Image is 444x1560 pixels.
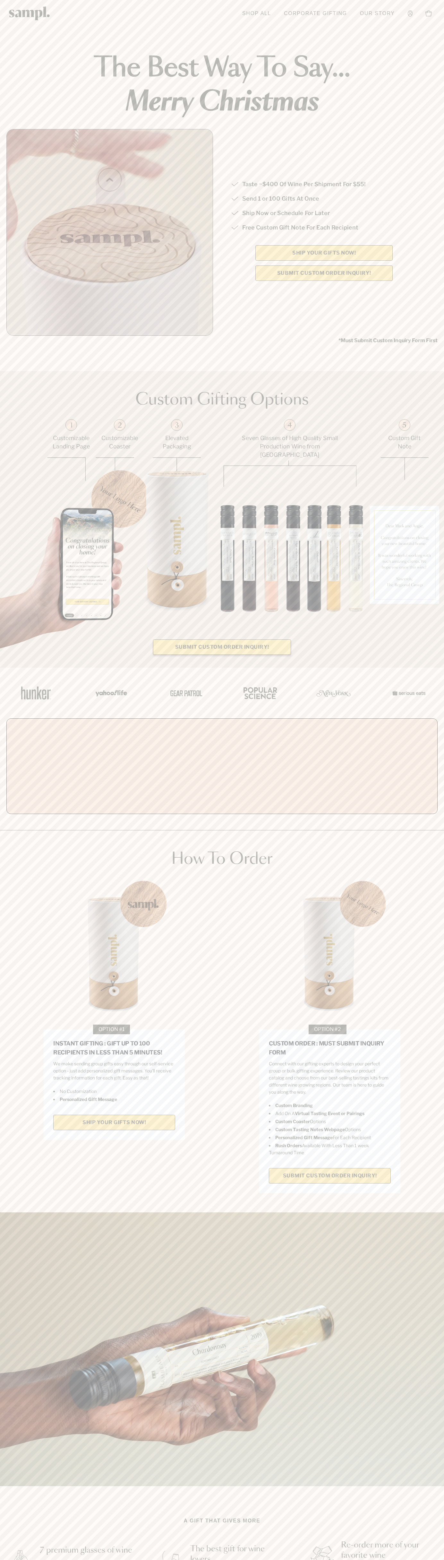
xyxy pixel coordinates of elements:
[6,85,438,119] strong: merry christmas
[40,1545,136,1556] h3: 7 premium glasses of wine
[47,457,86,481] img: fea_line1_x1500.png
[309,1025,346,1034] div: OPTION #2
[47,434,95,451] p: Customizable Landing Page
[6,850,438,869] h1: How To Order
[255,245,393,261] a: SHIP YOUR GIFTS NOW!
[53,1088,175,1095] li: No Customization
[144,471,209,612] img: gift_fea3_x1500.png
[96,434,144,451] p: Customizable Coaster
[210,486,370,633] img: gift_fea4_x1500.png
[275,1119,310,1124] strong: Custom Coaster
[269,1060,391,1096] p: Connect with our gifting experts to design your perfect group or bulk gifting experience. Review ...
[231,179,417,189] li: Taste ~$400 Of Wine Per Shipment For $55!
[275,1135,333,1140] strong: Personalized Gift Message
[6,336,438,345] b: *Must Submit Custom Inquiry Form First
[269,1118,391,1125] li: Options
[269,1039,391,1057] h1: CUSTOM ORDER : MUST SUBMIT INQUIRY FORM
[287,422,292,429] span: 4
[275,1127,345,1132] strong: Custom Tasting Notes Webpage
[269,1126,391,1133] li: Options
[231,223,417,232] li: Free Custom Gift Note For Each Recipient
[389,679,427,707] img: Artboard_7_5b34974b-f019-449e-91fb-745f8d0877ee_x450.png
[153,639,291,655] a: Submit Custom Order Inquiry!
[96,457,134,471] img: fea_line2_x1500.png
[314,679,353,707] img: Artboard_3_0b291449-6e8c-4d07-b2c2-3f3601a19cd1_x450.png
[175,422,179,429] span: 3
[275,1143,302,1148] strong: Rush Orders
[275,1103,313,1108] strong: Custom Branding
[223,460,356,487] img: fea_line4_x1500.png
[370,506,439,604] img: gift_fea5_x1500.png
[44,879,185,1020] img: Instagram_post_-_1_x1500.png
[255,265,393,281] a: Submit Custom Order Inquiry!
[9,6,50,20] img: Sampl logo
[166,679,204,707] img: Artboard_5_7fdae55a-36fd-43f7-8bfd-f74a06a2878e_x450.png
[231,194,417,204] li: Send 1 or 100 Gifts At Once
[93,1025,130,1034] div: OPTION #1
[259,879,400,1020] img: Instagram_post_-_2_x1500.png
[269,1142,391,1156] li: Available With Less Than 1 week Turnaround Time
[91,679,130,707] img: Artboard_6_04f9a106-072f-468a-bdd7-f11783b05722_x450.png
[144,434,209,451] p: Elevated Packaging
[242,434,338,459] p: Seven Glasses of High Quality Small Production Wine from [GEOGRAPHIC_DATA]
[60,1096,117,1102] strong: Personalized Gift Message
[53,1060,175,1081] p: We make sending group gifts easy through our self-service option - just add personalized gift mes...
[89,470,152,529] img: gift_fea_2_x1500.png
[53,1115,175,1130] a: SHIP YOUR GIFTS NOW!
[17,679,55,707] img: Artboard_1_c8cd28af-0030-4af1-819c-248e302c7f06_x450.png
[153,457,201,471] img: fea_line3_x1500.png
[332,56,350,81] span: ...
[269,1168,391,1183] a: Submit Custom Order Inquiry!
[269,1134,391,1141] li: For Each Recipient
[53,1039,175,1057] h1: INSTANT GIFTING : GIFT UP TO 100 RECIPIENTS IN LESS THAN 5 MINUTES!
[281,6,350,21] a: Corporate Gifting
[231,208,417,218] li: Ship Now or Schedule For Later
[70,422,73,429] span: 1
[357,6,398,21] a: Our Story
[118,422,122,429] span: 2
[5,390,439,410] h1: Custom Gifting Options
[239,6,274,21] a: Shop All
[295,1111,364,1116] strong: Virtual Tasting Event or Pairings
[240,679,278,707] img: Artboard_4_28b4d326-c26e-48f9-9c80-911f17d6414e_x450.png
[380,457,429,480] img: fea_line5_x1500.png
[94,56,350,81] strong: The best way to say
[370,434,439,451] p: Custom Gift Note
[184,1517,260,1525] h2: A gift that gives more
[269,1110,391,1117] li: Add On A
[402,422,406,429] span: 5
